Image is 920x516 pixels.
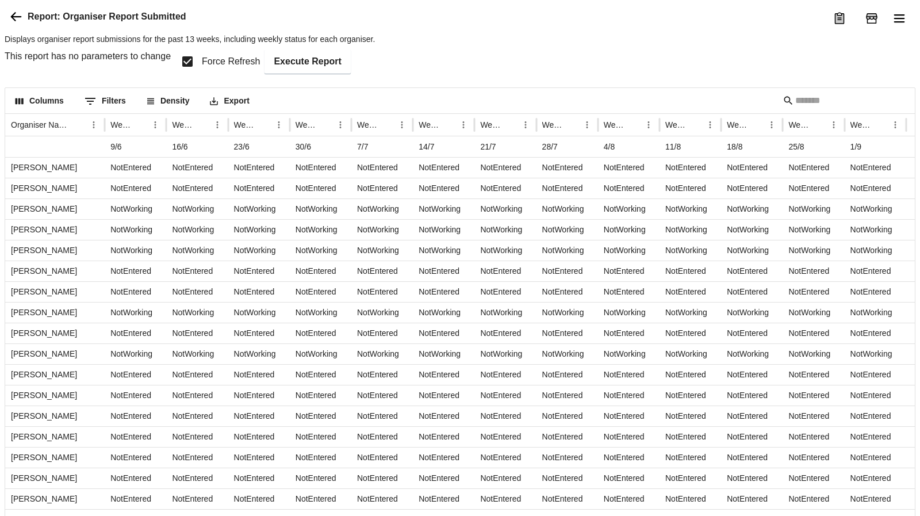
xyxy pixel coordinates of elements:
div: NotEntered [845,406,906,426]
div: NotEntered [660,261,721,281]
div: NotWorking [351,198,413,219]
div: Arben Alla [5,219,105,240]
div: NotWorking [228,240,290,261]
button: menu [885,5,913,32]
div: NotEntered [228,261,290,281]
div: NotWorking [413,343,474,364]
button: Menu [209,117,225,133]
div: NotEntered [228,178,290,198]
div: NotWorking [166,240,228,261]
div: 9/6 [105,136,166,157]
div: NotEntered [351,281,413,302]
div: NotEntered [166,364,228,385]
div: NotWorking [228,219,290,240]
div: NotEntered [166,157,228,178]
div: NotWorking [290,198,351,219]
button: Select columns [6,92,73,109]
div: NotEntered [721,323,783,343]
div: NotEntered [721,385,783,406]
div: NotEntered [845,364,906,385]
div: Search [778,89,909,113]
div: NotEntered [474,385,536,406]
div: NotEntered [845,385,906,406]
div: Anuradha Solanki [5,198,105,219]
div: NotWorking [413,219,474,240]
button: Menu [641,117,657,133]
div: Kerrie-Anne Wilkshire [5,426,105,447]
div: NotEntered [351,385,413,406]
div: NotEntered [105,281,166,302]
div: NotWorking [474,198,536,219]
div: NotWorking [290,343,351,364]
div: NotWorking [660,343,721,364]
div: NotEntered [474,157,536,178]
div: NotEntered [536,178,598,198]
div: NotEntered [228,488,290,509]
div: NotEntered [536,468,598,488]
button: Sort [316,117,332,133]
div: NotEntered [413,385,474,406]
div: NotEntered [228,468,290,488]
div: Week 2 [172,120,192,129]
div: NotEntered [721,488,783,509]
button: Show filters [75,92,135,110]
div: NotWorking [660,198,721,219]
div: NotEntered [105,261,166,281]
div: NotEntered [105,406,166,426]
div: NotEntered [721,406,783,426]
div: NotEntered [105,426,166,447]
button: Menu [147,117,163,133]
div: NotEntered [660,323,721,343]
div: NotWorking [166,302,228,323]
div: NotEntered [598,261,660,281]
div: NotWorking [660,302,721,323]
div: NotEntered [721,364,783,385]
div: NotEntered [228,364,290,385]
button: Sort [193,117,209,133]
div: NotEntered [660,447,721,468]
div: NotEntered [413,488,474,509]
div: NotEntered [598,385,660,406]
div: NotWorking [783,343,844,364]
div: NotEntered [351,323,413,343]
div: Week 5 [357,120,377,129]
div: NotEntered [536,364,598,385]
div: NotWorking [166,343,228,364]
div: NotEntered [598,157,660,178]
span: Force Refresh [202,55,260,68]
div: NotEntered [166,468,228,488]
div: NotWorking [783,240,844,261]
div: NotWorking [845,219,906,240]
div: Abbas Ahmadi [5,157,105,178]
div: NotEntered [783,364,844,385]
div: NotEntered [845,281,906,302]
div: NotEntered [290,468,351,488]
div: 21/7 [474,136,536,157]
div: NotWorking [474,343,536,364]
div: NotWorking [351,240,413,261]
div: NotEntered [536,447,598,468]
div: NotEntered [598,406,660,426]
div: NotEntered [228,426,290,447]
button: Sort [501,117,517,133]
div: NotEntered [783,406,844,426]
div: Week 6 [419,120,439,129]
div: NotEntered [474,406,536,426]
div: NotEntered [105,447,166,468]
div: NotWorking [166,219,228,240]
div: 18/8 [721,136,783,157]
div: NotEntered [474,323,536,343]
div: NotEntered [660,364,721,385]
button: Menu [826,117,842,133]
div: NotEntered [845,323,906,343]
div: NotEntered [721,261,783,281]
div: NotEntered [290,323,351,343]
div: NotEntered [783,323,844,343]
div: NotWorking [166,198,228,219]
button: Menu [517,117,534,133]
div: Week 1 [110,120,131,129]
div: NotEntered [721,281,783,302]
div: NotEntered [721,447,783,468]
div: NotEntered [660,178,721,198]
div: Aleks Velanovski [5,178,105,198]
